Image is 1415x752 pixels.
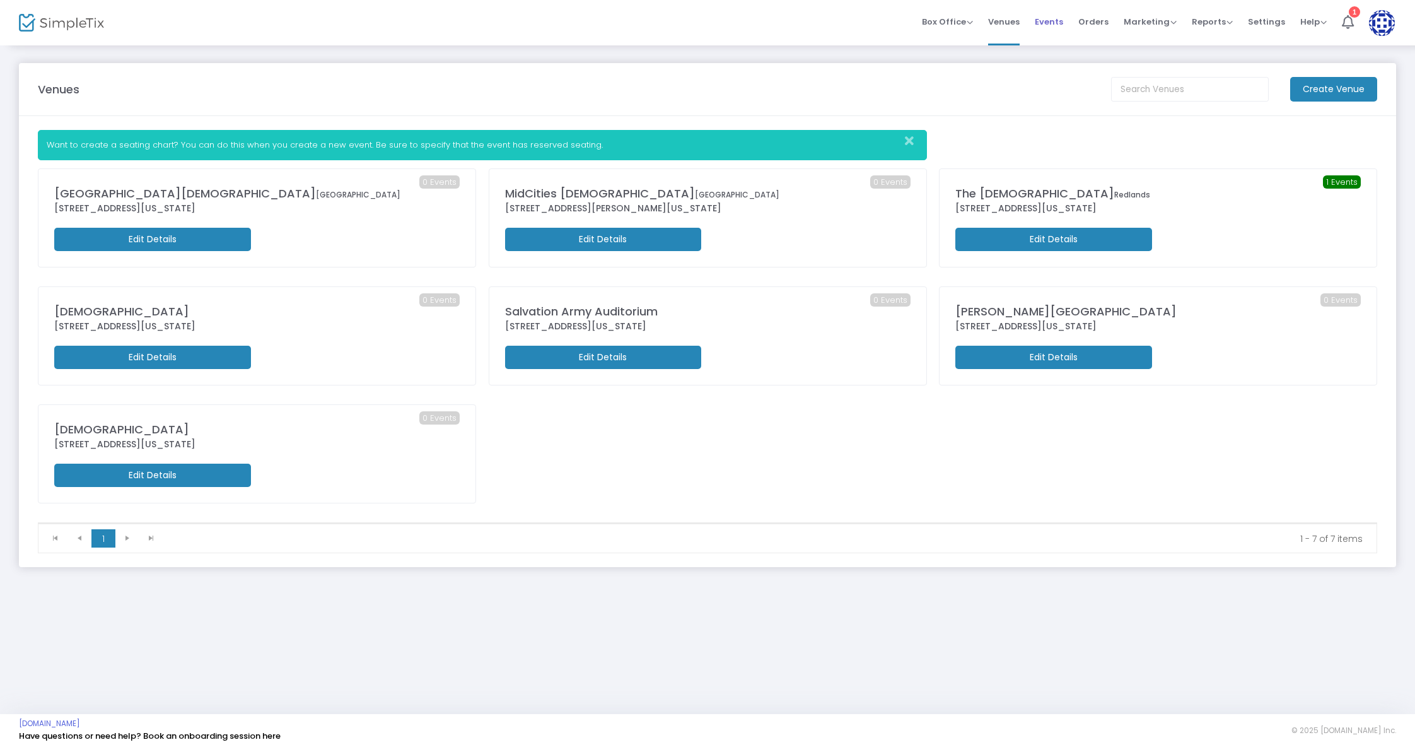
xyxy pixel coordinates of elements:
div: [STREET_ADDRESS][US_STATE] [54,320,460,333]
m-panel-title: Venues [38,81,79,98]
div: [STREET_ADDRESS][US_STATE] [505,320,911,333]
m-button: Edit Details [505,346,702,369]
span: 0 Events [419,411,460,425]
div: [DEMOGRAPHIC_DATA] [54,421,460,438]
span: 0 Events [870,293,911,307]
m-button: Create Venue [1290,77,1377,102]
kendo-pager-info: 1 - 7 of 7 items [172,532,1363,545]
span: Reports [1192,16,1233,28]
span: 1 Events [1323,175,1361,189]
div: [STREET_ADDRESS][US_STATE] [54,438,460,451]
span: © 2025 [DOMAIN_NAME] Inc. [1291,726,1396,736]
span: Events [1035,6,1063,38]
button: Close [901,131,926,151]
m-button: Edit Details [54,464,251,487]
div: [PERSON_NAME][GEOGRAPHIC_DATA] [955,303,1361,320]
span: [GEOGRAPHIC_DATA] [316,189,400,200]
m-button: Edit Details [505,228,702,251]
m-button: Edit Details [54,346,251,369]
div: Want to create a seating chart? You can do this when you create a new event. Be sure to specify t... [38,130,927,160]
div: [STREET_ADDRESS][US_STATE] [955,202,1361,215]
span: 0 Events [419,175,460,189]
span: Marketing [1124,16,1177,28]
div: The [DEMOGRAPHIC_DATA] [955,185,1361,202]
span: Venues [988,6,1020,38]
div: [STREET_ADDRESS][US_STATE] [54,202,460,215]
div: 1 [1349,6,1360,18]
span: Settings [1248,6,1285,38]
span: Box Office [922,16,973,28]
m-button: Edit Details [54,228,251,251]
span: [GEOGRAPHIC_DATA] [695,189,779,200]
span: Page 1 [91,529,115,548]
span: Help [1300,16,1327,28]
div: [STREET_ADDRESS][PERSON_NAME][US_STATE] [505,202,911,215]
m-button: Edit Details [955,346,1152,369]
span: Redlands [1114,189,1150,200]
span: 0 Events [419,293,460,307]
span: 0 Events [1320,293,1361,307]
div: MidCities [DEMOGRAPHIC_DATA] [505,185,911,202]
span: Orders [1078,6,1109,38]
a: [DOMAIN_NAME] [19,719,80,729]
div: [GEOGRAPHIC_DATA][DEMOGRAPHIC_DATA] [54,185,460,202]
div: [DEMOGRAPHIC_DATA] [54,303,460,320]
input: Search Venues [1111,77,1269,102]
div: Salvation Army Auditorium [505,303,911,320]
a: Have questions or need help? Book an onboarding session here [19,730,281,742]
m-button: Edit Details [955,228,1152,251]
span: 0 Events [870,175,911,189]
div: [STREET_ADDRESS][US_STATE] [955,320,1361,333]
